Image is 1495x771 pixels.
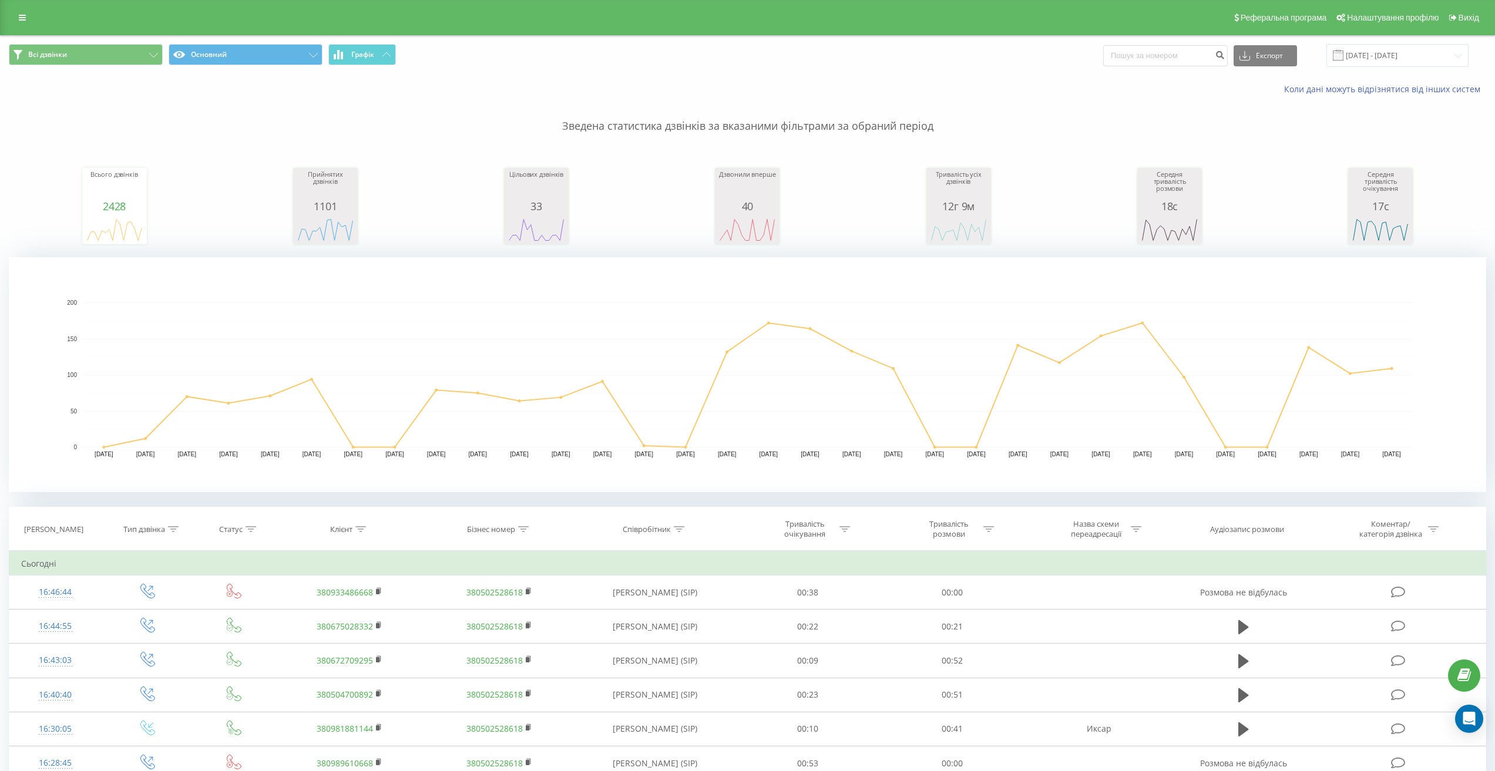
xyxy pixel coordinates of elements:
[21,649,90,672] div: 16:43:03
[466,621,523,632] a: 380502528618
[466,655,523,666] a: 380502528618
[136,451,155,457] text: [DATE]
[385,451,404,457] text: [DATE]
[1217,451,1235,457] text: [DATE]
[676,451,695,457] text: [DATE]
[575,575,736,610] td: [PERSON_NAME] (SIP)
[1140,171,1199,200] div: Середня тривалість розмови
[21,615,90,638] div: 16:44:55
[1024,712,1174,746] td: Иксар
[1140,200,1199,212] div: 18с
[317,723,373,734] a: 380981881144
[575,610,736,644] td: [PERSON_NAME] (SIP)
[9,552,1486,575] td: Сьогодні
[736,678,880,712] td: 00:23
[303,451,321,457] text: [DATE]
[575,644,736,678] td: [PERSON_NAME] (SIP)
[1356,519,1425,539] div: Коментар/категорія дзвінка
[1234,45,1297,66] button: Експорт
[552,451,570,457] text: [DATE]
[9,257,1486,492] div: A chart.
[70,408,78,415] text: 50
[736,575,880,610] td: 00:38
[351,50,374,59] span: Графік
[21,684,90,706] div: 16:40:40
[575,678,736,712] td: [PERSON_NAME] (SIP)
[1299,451,1318,457] text: [DATE]
[21,718,90,740] div: 16:30:05
[929,171,988,200] div: Тривалість усіх дзвінків
[296,212,355,247] svg: A chart.
[219,524,243,534] div: Статус
[507,200,566,212] div: 33
[67,299,77,306] text: 200
[466,689,523,700] a: 380502528618
[317,757,373,769] a: 380989610668
[1133,451,1152,457] text: [DATE]
[801,451,819,457] text: [DATE]
[1050,451,1069,457] text: [DATE]
[884,451,903,457] text: [DATE]
[1140,212,1199,247] svg: A chart.
[1065,519,1128,539] div: Назва схеми переадресації
[317,621,373,632] a: 380675028332
[925,451,944,457] text: [DATE]
[296,200,355,212] div: 1101
[1091,451,1110,457] text: [DATE]
[85,171,144,200] div: Всього дзвінків
[880,644,1024,678] td: 00:52
[1200,757,1287,769] span: Розмова не відбулась
[344,451,362,457] text: [DATE]
[510,451,529,457] text: [DATE]
[296,171,355,200] div: Прийнятих дзвінків
[219,451,238,457] text: [DATE]
[507,212,566,247] div: A chart.
[967,451,986,457] text: [DATE]
[466,757,523,769] a: 380502528618
[718,171,777,200] div: Дзвонили вперше
[1347,13,1439,22] span: Налаштування профілю
[842,451,861,457] text: [DATE]
[774,519,836,539] div: Тривалість очікування
[1241,13,1327,22] span: Реферальна програма
[9,44,163,65] button: Всі дзвінки
[1459,13,1479,22] span: Вихід
[929,200,988,212] div: 12г 9м
[718,200,777,212] div: 40
[169,44,322,65] button: Основний
[67,336,77,342] text: 150
[466,587,523,598] a: 380502528618
[718,451,737,457] text: [DATE]
[736,610,880,644] td: 00:22
[330,524,352,534] div: Клієнт
[123,524,165,534] div: Тип дзвінка
[317,587,373,598] a: 380933486668
[1455,705,1483,733] div: Open Intercom Messenger
[85,212,144,247] svg: A chart.
[1200,587,1287,598] span: Розмова не відбулась
[1351,171,1410,200] div: Середня тривалість очікування
[73,444,77,450] text: 0
[467,524,515,534] div: Бізнес номер
[1009,451,1027,457] text: [DATE]
[21,581,90,604] div: 16:46:44
[466,723,523,734] a: 380502528618
[718,212,777,247] svg: A chart.
[1258,451,1276,457] text: [DATE]
[85,200,144,212] div: 2428
[623,524,671,534] div: Співробітник
[1382,451,1401,457] text: [DATE]
[24,524,83,534] div: [PERSON_NAME]
[736,712,880,746] td: 00:10
[880,575,1024,610] td: 00:00
[760,451,778,457] text: [DATE]
[317,655,373,666] a: 380672709295
[1351,212,1410,247] svg: A chart.
[929,212,988,247] svg: A chart.
[880,712,1024,746] td: 00:41
[1284,83,1486,95] a: Коли дані можуть відрізнятися вiд інших систем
